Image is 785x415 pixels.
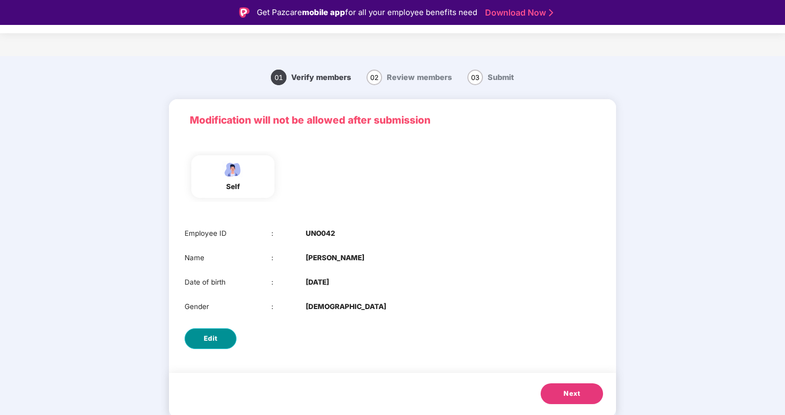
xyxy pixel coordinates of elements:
[306,252,364,263] b: [PERSON_NAME]
[271,252,306,263] div: :
[185,228,271,239] div: Employee ID
[220,160,246,179] img: svg+xml;base64,PHN2ZyBpZD0iRW1wbG95ZWVfbWFsZSIgeG1sbnM9Imh0dHA6Ly93d3cudzMub3JnLzIwMDAvc3ZnIiB3aW...
[306,228,335,239] b: UNO042
[271,301,306,312] div: :
[220,181,246,192] div: self
[239,7,250,18] img: Logo
[387,73,452,82] span: Review members
[271,70,286,85] span: 01
[271,277,306,288] div: :
[564,389,580,399] span: Next
[467,70,483,85] span: 03
[541,383,603,404] button: Next
[302,7,345,17] strong: mobile app
[185,328,237,349] button: Edit
[485,7,550,18] a: Download Now
[257,6,477,19] div: Get Pazcare for all your employee benefits need
[306,277,329,288] b: [DATE]
[306,301,386,312] b: [DEMOGRAPHIC_DATA]
[549,7,553,18] img: Stroke
[185,277,271,288] div: Date of birth
[185,252,271,263] div: Name
[488,73,514,82] span: Submit
[204,333,218,344] span: Edit
[291,73,351,82] span: Verify members
[271,228,306,239] div: :
[190,112,595,128] p: Modification will not be allowed after submission
[185,301,271,312] div: Gender
[367,70,382,85] span: 02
